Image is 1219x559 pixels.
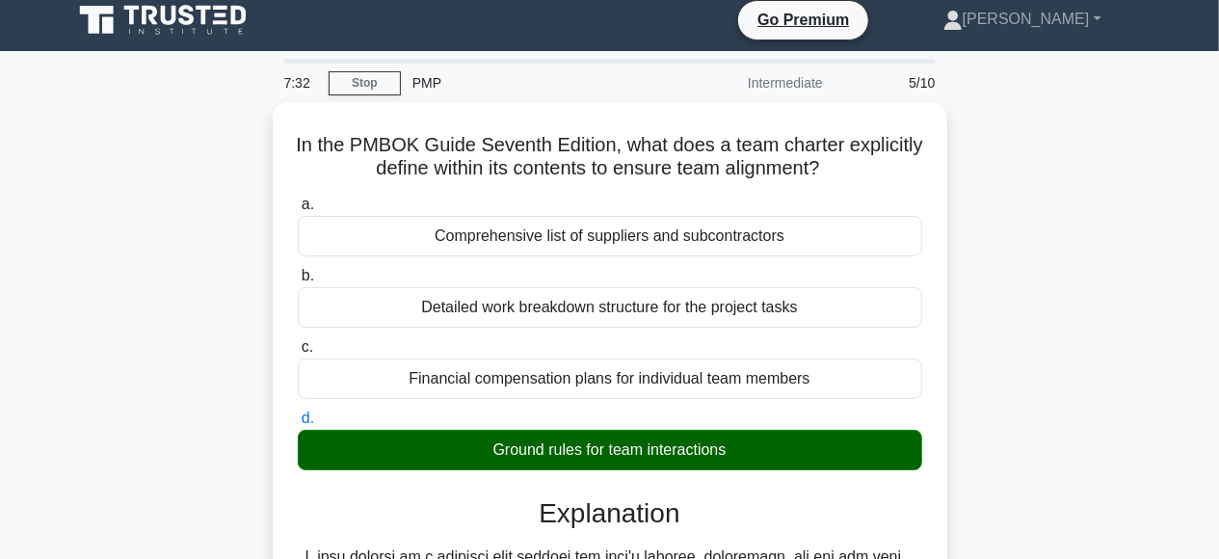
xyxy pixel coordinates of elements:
[302,338,313,355] span: c.
[302,267,314,283] span: b.
[298,359,922,399] div: Financial compensation plans for individual team members
[298,430,922,470] div: Ground rules for team interactions
[746,8,861,32] a: Go Premium
[302,410,314,426] span: d.
[302,196,314,212] span: a.
[666,64,835,102] div: Intermediate
[296,133,924,181] h5: In the PMBOK Guide Seventh Edition, what does a team charter explicitly define within its content...
[329,71,401,95] a: Stop
[309,497,911,530] h3: Explanation
[298,287,922,328] div: Detailed work breakdown structure for the project tasks
[273,64,329,102] div: 7:32
[835,64,947,102] div: 5/10
[401,64,666,102] div: PMP
[298,216,922,256] div: Comprehensive list of suppliers and subcontractors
